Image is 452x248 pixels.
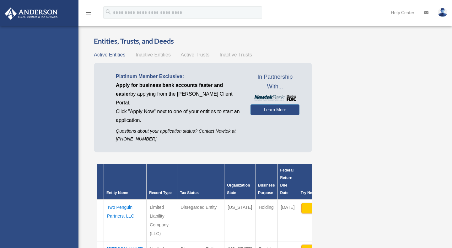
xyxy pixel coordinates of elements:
[254,95,296,101] img: NewtekBankLogoSM.png
[116,82,223,97] span: Apply for business bank accounts faster and easier
[256,164,277,200] th: Business Purpose
[177,199,224,241] td: Disregarded Entity
[94,36,312,46] h3: Entities, Trusts, and Deeds
[147,199,177,241] td: Limited Liability Company (LLC)
[104,199,147,241] td: Two Penguin Partners, LLC
[181,52,210,57] span: Active Trusts
[116,127,241,143] p: Questions about your application status? Contact Newtek at [PHONE_NUMBER]
[147,164,177,200] th: Record Type
[277,164,298,200] th: Federal Return Due Date
[250,104,299,115] a: Learn More
[116,107,241,125] p: Click "Apply Now" next to one of your entities to start an application.
[438,8,447,17] img: User Pic
[224,164,256,200] th: Organization State
[104,164,147,200] th: Entity Name
[105,8,112,15] i: search
[94,52,125,57] span: Active Entities
[224,199,256,241] td: [US_STATE]
[85,11,92,16] a: menu
[301,189,363,197] div: Try Newtek Bank
[177,164,224,200] th: Tax Status
[301,203,363,214] button: Apply Now
[85,9,92,16] i: menu
[250,72,299,92] span: In Partnership With...
[116,72,241,81] p: Platinum Member Exclusive:
[256,199,277,241] td: Holding
[220,52,252,57] span: Inactive Trusts
[277,199,298,241] td: [DATE]
[3,8,60,20] img: Anderson Advisors Platinum Portal
[116,81,241,107] p: by applying from the [PERSON_NAME] Client Portal.
[136,52,171,57] span: Inactive Entities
